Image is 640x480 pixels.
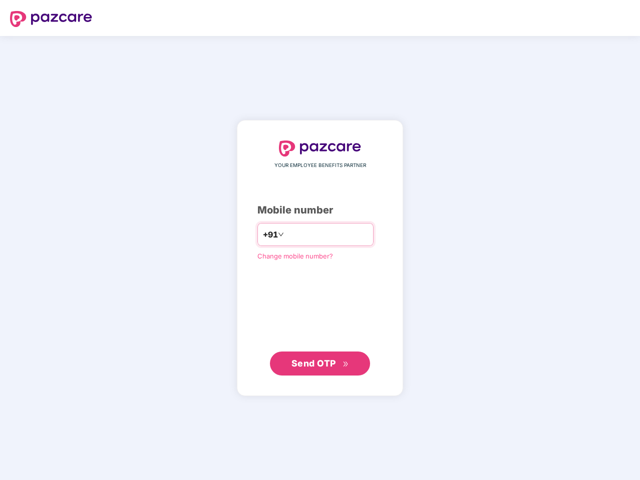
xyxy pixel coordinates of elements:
span: double-right [343,361,349,367]
span: +91 [263,228,278,241]
button: Send OTPdouble-right [270,351,370,375]
a: Change mobile number? [257,252,333,260]
span: YOUR EMPLOYEE BENEFITS PARTNER [274,161,366,169]
img: logo [10,11,92,27]
span: Send OTP [291,358,336,368]
div: Mobile number [257,202,383,218]
span: down [278,231,284,237]
img: logo [279,140,361,156]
